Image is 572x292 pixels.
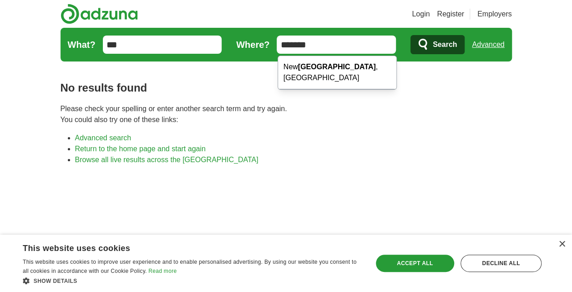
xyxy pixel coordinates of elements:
[437,9,464,20] a: Register
[75,156,258,164] a: Browse all live results across the [GEOGRAPHIC_DATA]
[23,259,356,274] span: This website uses cookies to improve user experience and to enable personalised advertising. By u...
[236,38,269,51] label: Where?
[75,145,206,153] a: Return to the home page and start again
[412,9,430,20] a: Login
[410,35,465,54] button: Search
[34,278,77,284] span: Show details
[148,268,177,274] a: Read more, opens a new window
[61,80,512,96] h1: No results found
[61,103,512,125] p: Please check your spelling or enter another search term and try again. You could also try one of ...
[23,240,339,254] div: This website uses cookies
[461,255,542,272] div: Decline all
[558,241,565,248] div: Close
[298,63,376,71] strong: [GEOGRAPHIC_DATA]
[376,255,454,272] div: Accept all
[278,56,396,89] div: New , [GEOGRAPHIC_DATA]
[433,36,457,54] span: Search
[68,38,96,51] label: What?
[472,36,504,54] a: Advanced
[75,134,132,142] a: Advanced search
[61,4,138,24] img: Adzuna logo
[477,9,512,20] a: Employers
[23,276,362,285] div: Show details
